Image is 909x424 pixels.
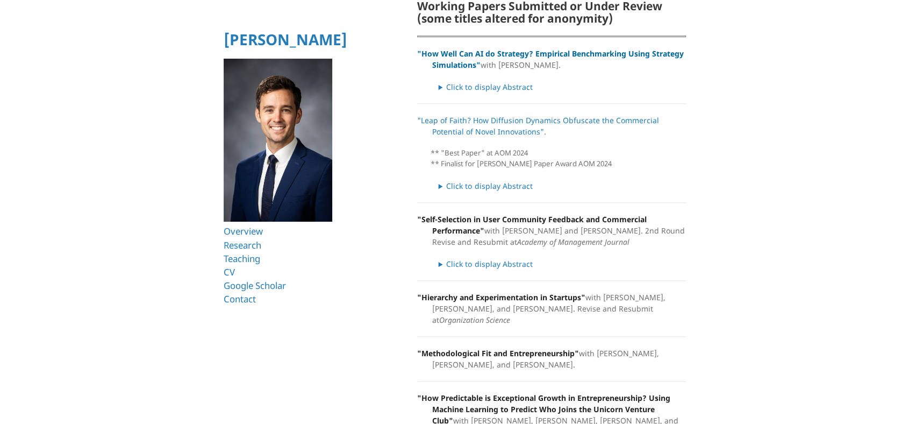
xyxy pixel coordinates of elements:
details: LO ipsumdol sit ametconsec adipisc elitseddoe temporin utl etdol magnaali enimad (MINi) veni quis... [439,81,686,93]
strong: "Self-Selection in User Community Feedback and Commercial Performance" [417,214,647,236]
details: Lorem ipsumdol si ametconse adipiscing elitseddoeiu temp incididuntutl etdolore magn aliquaenima ... [439,258,686,270]
p: with [PERSON_NAME]. [417,48,686,70]
details: This study offers a demand-side explanation for why many novel innovations succeed despite initia... [439,180,686,192]
summary: Click to display Abstract [439,81,686,93]
p: . [417,115,686,137]
strong: "Methodological Fit and Entrepreneurship" [417,348,579,358]
a: Google Scholar [224,279,286,292]
i: Organization Science [439,315,510,325]
a: Research [224,239,261,251]
strong: "Hierarchy and Experimentation in Startups" [417,292,585,302]
a: "Leap of Faith? How Diffusion Dynamics Obfuscate the Commercial Potential of Novel Innovations" [417,115,659,137]
p: ** "Best Paper" at AOM 2024 ** Finalist for [PERSON_NAME] Paper Award AOM 2024 [431,148,686,169]
p: with [PERSON_NAME], [PERSON_NAME], and [PERSON_NAME]. [417,348,686,370]
p: with [PERSON_NAME], [PERSON_NAME], and [PERSON_NAME]. Revise and Resubmit at [417,292,686,326]
a: Contact [224,293,256,305]
a: "How Well Can AI do Strategy? Empirical Benchmarking Using Strategy Simulations" [417,48,684,70]
p: with [PERSON_NAME] and [PERSON_NAME]. 2nd Round Revise and Resubmit at [417,214,686,248]
summary: Click to display Abstract [439,258,686,270]
a: CV [224,266,235,278]
a: [PERSON_NAME] [224,29,347,50]
a: Teaching [224,252,260,265]
i: Academy of Management Journal [517,237,629,247]
a: Overview [224,225,263,237]
summary: Click to display Abstract [439,180,686,192]
img: Ryan T Allen HBS [224,59,333,222]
